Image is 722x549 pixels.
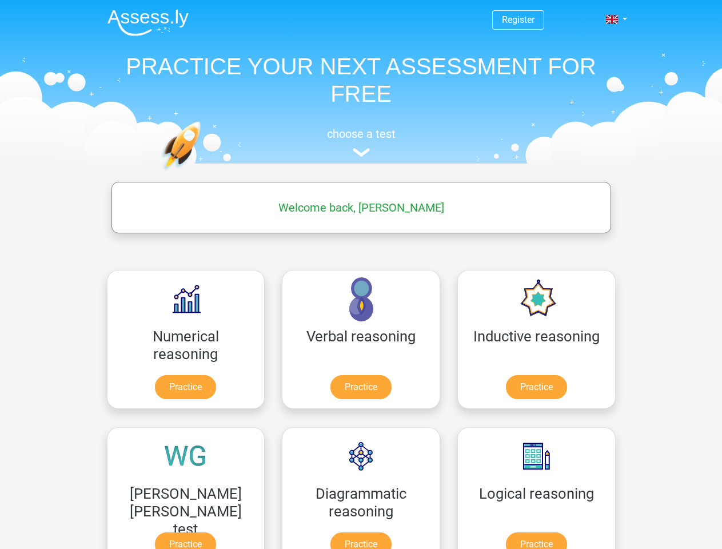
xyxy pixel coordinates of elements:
[506,375,567,399] a: Practice
[330,375,392,399] a: Practice
[98,53,624,108] h1: PRACTICE YOUR NEXT ASSESSMENT FOR FREE
[155,375,216,399] a: Practice
[98,127,624,157] a: choose a test
[161,121,245,225] img: practice
[107,9,189,36] img: Assessly
[98,127,624,141] h5: choose a test
[502,14,534,25] a: Register
[117,201,605,214] h5: Welcome back, [PERSON_NAME]
[353,148,370,157] img: assessment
